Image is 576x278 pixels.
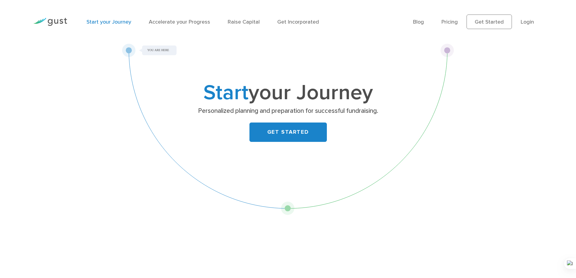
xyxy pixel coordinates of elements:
[149,19,210,25] a: Accelerate your Progress
[171,107,405,115] p: Personalized planning and preparation for successful fundraising.
[277,19,319,25] a: Get Incorporated
[203,80,249,105] span: Start
[33,18,67,26] img: Gust Logo
[521,19,534,25] a: Login
[169,83,408,103] h1: your Journey
[441,19,458,25] a: Pricing
[467,15,512,29] a: Get Started
[413,19,424,25] a: Blog
[86,19,131,25] a: Start your Journey
[249,123,327,142] a: GET STARTED
[228,19,260,25] a: Raise Capital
